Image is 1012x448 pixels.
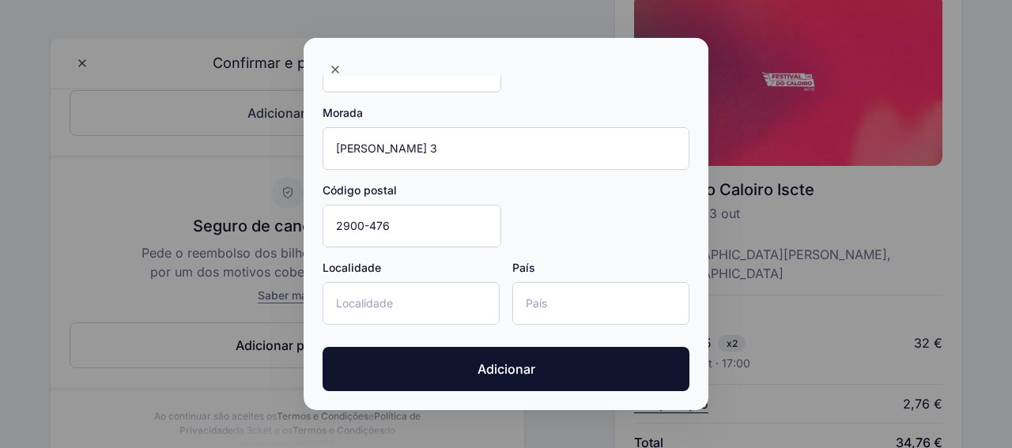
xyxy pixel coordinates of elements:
input: Código postal [323,205,501,247]
label: Morada [323,105,363,121]
input: Morada [323,127,689,170]
input: País [512,282,689,325]
button: Adicionar [323,347,689,391]
label: Código postal [323,183,397,198]
label: Localidade [323,260,381,276]
span: Adicionar [478,360,535,378]
input: Localidade [323,282,500,325]
label: País [512,260,535,276]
